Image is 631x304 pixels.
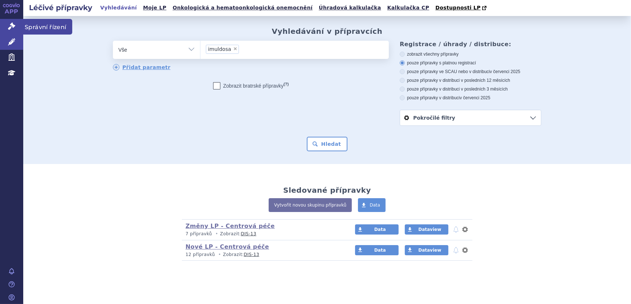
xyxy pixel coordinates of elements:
[284,82,289,87] abbr: (?)
[186,243,269,250] a: Nové LP - Centrová péče
[283,186,371,195] h2: Sledované přípravky
[400,60,541,66] label: pouze přípravky s platnou registrací
[405,224,448,235] a: Dataview
[272,27,383,36] h2: Vyhledávání v přípravcích
[385,3,432,13] a: Kalkulačka CP
[460,95,490,100] span: v červenci 2025
[461,246,469,255] button: nastavení
[435,5,481,11] span: Dostupnosti LP
[186,231,212,236] span: 7 přípravků
[400,51,541,57] label: zobrazit všechny přípravky
[490,69,520,74] span: v červenci 2025
[400,110,541,125] a: Pokročilé filtry
[418,227,441,232] span: Dataview
[244,252,259,257] a: DIS-13
[233,47,237,51] span: ×
[374,248,386,253] span: Data
[241,231,256,236] a: DIS-13
[355,245,399,255] a: Data
[400,41,541,48] h3: Registrace / úhrady / distribuce:
[433,3,490,13] a: Dostupnosti LP
[358,198,386,212] a: Data
[23,3,98,13] h2: Léčivé přípravky
[186,231,341,237] p: Zobrazit:
[355,224,399,235] a: Data
[213,231,220,237] i: •
[186,252,341,258] p: Zobrazit:
[400,77,541,83] label: pouze přípravky v distribuci v posledních 12 měsících
[452,246,460,255] button: notifikace
[241,44,276,53] input: imuldosa
[461,225,469,234] button: nastavení
[400,69,541,75] label: pouze přípravky ve SCAU nebo v distribuci
[269,198,352,212] a: Vytvořit novou skupinu přípravků
[113,64,171,71] a: Přidat parametr
[317,3,383,13] a: Úhradová kalkulačka
[370,203,380,208] span: Data
[374,227,386,232] span: Data
[400,86,541,92] label: pouze přípravky v distribuci v posledních 3 měsících
[141,3,168,13] a: Moje LP
[400,95,541,101] label: pouze přípravky v distribuci
[216,252,223,258] i: •
[186,223,275,229] a: Změny LP - Centrová péče
[186,252,215,257] span: 12 přípravků
[208,47,231,52] span: imuldosa
[307,137,348,151] button: Hledat
[213,82,289,89] label: Zobrazit bratrské přípravky
[405,245,448,255] a: Dataview
[170,3,315,13] a: Onkologická a hematoonkologická onemocnění
[23,19,72,34] span: Správní řízení
[452,225,460,234] button: notifikace
[418,248,441,253] span: Dataview
[98,3,139,13] a: Vyhledávání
